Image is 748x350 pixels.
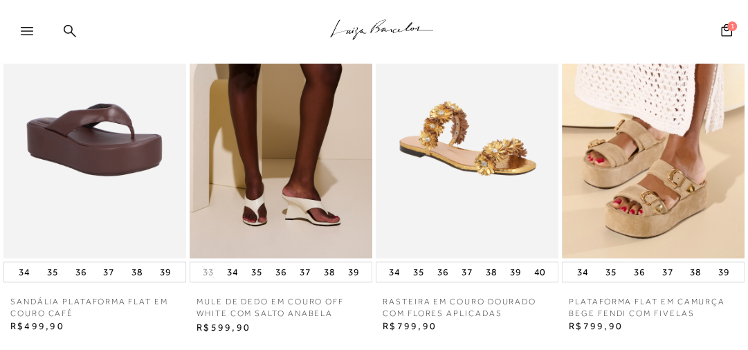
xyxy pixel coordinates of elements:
[190,296,372,321] a: MULE DE DEDO EM COURO OFF WHITE COM SALTO ANABELA ESCULTURAL
[433,262,453,282] button: 36
[457,262,477,282] button: 37
[482,262,501,282] button: 38
[344,262,363,282] button: 39
[197,322,250,333] span: R$599,90
[127,262,147,282] button: 38
[727,21,737,31] span: 1
[562,296,745,320] a: PLATAFORMA FLAT EM CAMURÇA BEGE FENDI COM FIVELAS
[506,262,525,282] button: 39
[409,262,428,282] button: 35
[43,262,62,282] button: 35
[657,262,677,282] button: 37
[717,23,736,42] button: 1
[383,320,437,331] span: R$799,90
[199,266,218,279] button: 33
[295,262,315,282] button: 37
[376,296,558,320] a: RASTEIRA EM COURO DOURADO COM FLORES APLICADAS
[320,262,339,282] button: 38
[247,262,266,282] button: 35
[3,296,186,320] a: SANDÁLIA PLATAFORMA FLAT EM COURO CAFÉ
[385,262,404,282] button: 34
[10,320,64,331] span: R$499,90
[99,262,118,282] button: 37
[714,262,733,282] button: 39
[71,262,91,282] button: 36
[630,262,649,282] button: 36
[686,262,705,282] button: 38
[223,262,242,282] button: 34
[573,262,592,282] button: 34
[156,262,175,282] button: 39
[530,262,549,282] button: 40
[601,262,621,282] button: 35
[15,262,34,282] button: 34
[271,262,291,282] button: 36
[569,320,623,331] span: R$799,90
